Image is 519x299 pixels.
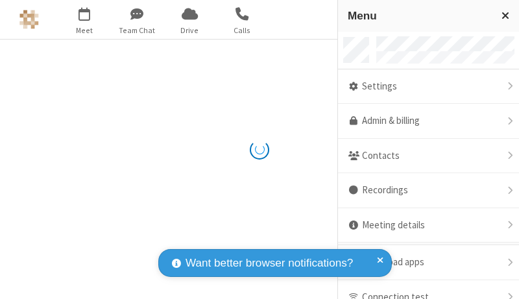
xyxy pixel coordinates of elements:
img: Astra [19,10,39,29]
div: Download apps [338,245,519,280]
span: Calls [218,25,267,36]
div: Contacts [338,139,519,174]
div: Meeting details [338,208,519,243]
span: Meet [60,25,109,36]
span: Team Chat [113,25,162,36]
h3: Menu [348,10,490,22]
div: Settings [338,69,519,104]
div: Recordings [338,173,519,208]
span: Drive [165,25,214,36]
a: Admin & billing [338,104,519,139]
iframe: Chat [487,265,509,290]
span: Want better browser notifications? [186,255,353,272]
